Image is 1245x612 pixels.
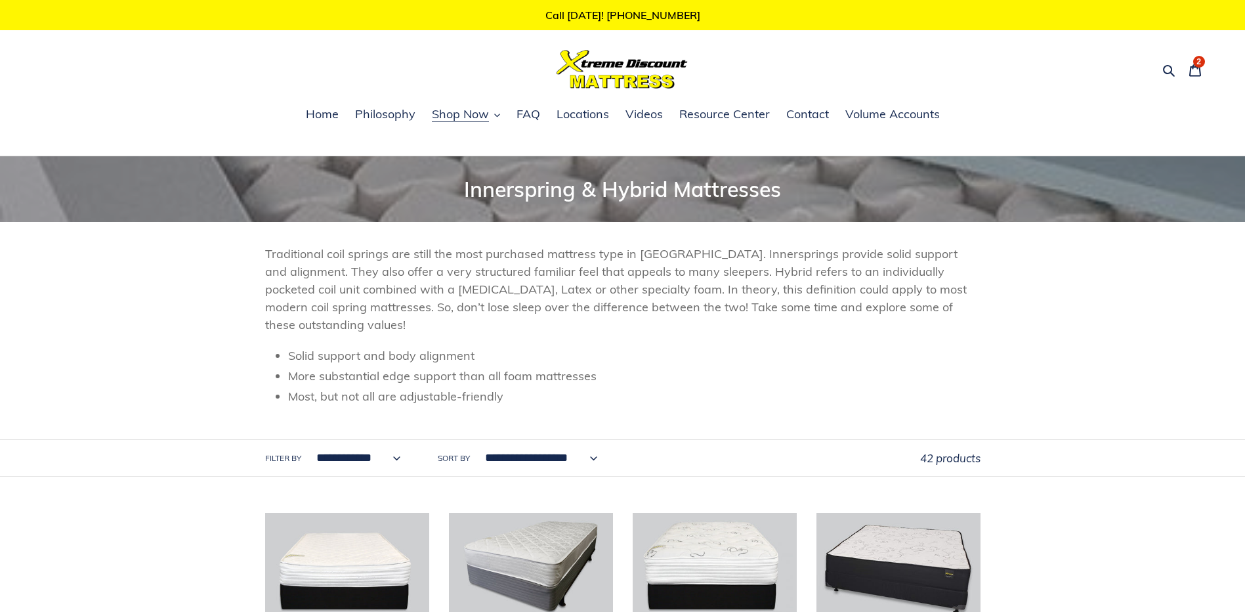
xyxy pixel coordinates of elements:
[839,105,946,125] a: Volume Accounts
[619,105,669,125] a: Videos
[679,106,770,122] span: Resource Center
[306,106,339,122] span: Home
[550,105,616,125] a: Locations
[780,105,835,125] a: Contact
[288,347,981,364] li: Solid support and body alignment
[510,105,547,125] a: FAQ
[425,105,507,125] button: Shop Now
[786,106,829,122] span: Contact
[920,451,981,465] span: 42 products
[845,106,940,122] span: Volume Accounts
[355,106,415,122] span: Philosophy
[625,106,663,122] span: Videos
[673,105,776,125] a: Resource Center
[557,106,609,122] span: Locations
[1196,58,1201,66] span: 2
[517,106,540,122] span: FAQ
[265,245,981,334] p: Traditional coil springs are still the most purchased mattress type in [GEOGRAPHIC_DATA]. Innersp...
[557,50,688,89] img: Xtreme Discount Mattress
[348,105,422,125] a: Philosophy
[438,452,470,464] label: Sort by
[299,105,345,125] a: Home
[288,367,981,385] li: More substantial edge support than all foam mattresses
[265,452,301,464] label: Filter by
[432,106,489,122] span: Shop Now
[464,176,781,202] span: Innerspring & Hybrid Mattresses
[1181,54,1209,85] a: 2
[288,387,981,405] li: Most, but not all are adjustable-friendly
